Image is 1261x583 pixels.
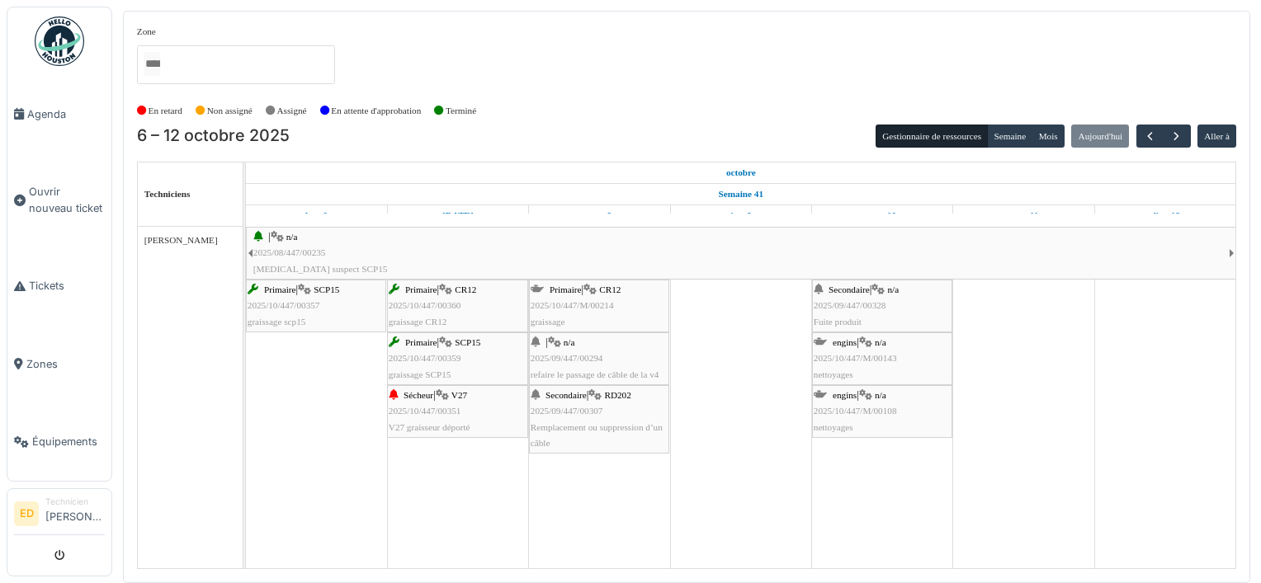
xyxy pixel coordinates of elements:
div: | [253,229,1229,277]
label: Zone [137,25,156,39]
span: 2025/10/447/00351 [389,406,461,416]
div: Technicien [45,496,105,508]
span: Primaire [405,337,437,347]
span: 2025/10/447/M/00143 [814,353,897,363]
span: n/a [564,337,575,347]
span: n/a [875,337,886,347]
a: Ouvrir nouveau ticket [7,153,111,247]
img: Badge_color-CXgf-gQk.svg [35,16,84,66]
span: graissage [531,317,565,327]
a: Tickets [7,247,111,325]
span: nettoyages [814,369,853,379]
span: RD202 [604,390,630,400]
span: Zones [26,356,105,372]
span: [PERSON_NAME] [144,235,218,245]
div: | [389,335,527,383]
span: 2025/09/447/00307 [531,406,603,416]
span: graissage scp15 [248,317,306,327]
span: 2025/09/447/00328 [814,300,886,310]
div: | [531,282,668,330]
span: refaire le passage de câble de la v4 [531,369,659,379]
li: ED [14,501,39,526]
a: Zones [7,325,111,403]
a: ED Technicien[PERSON_NAME] [14,496,105,535]
span: Secondaire [545,390,587,400]
span: engins [833,390,857,400]
span: 2025/10/447/00359 [389,353,461,363]
span: Secondaire [829,284,870,294]
button: Gestionnaire de ressources [876,125,988,148]
a: 10 octobre 2025 [864,205,900,226]
div: | [389,282,527,330]
span: 2025/10/447/M/00108 [814,406,897,416]
label: En retard [149,104,182,118]
button: Aller à [1197,125,1236,148]
a: Équipements [7,403,111,482]
span: Ouvrir nouveau ticket [29,184,105,215]
span: graissage SCP15 [389,369,451,379]
button: Suivant [1163,125,1190,148]
span: Équipements [32,434,105,449]
label: Assigné [277,104,307,118]
button: Précédent [1136,125,1164,148]
a: 12 octobre 2025 [1147,205,1184,226]
a: Agenda [7,75,111,153]
button: Aujourd'hui [1071,125,1129,148]
span: 2025/10/447/00360 [389,300,461,310]
a: 6 octobre 2025 [722,162,760,183]
a: 7 octobre 2025 [438,205,478,226]
span: engins [833,337,857,347]
a: 6 octobre 2025 [301,205,332,226]
span: nettoyages [814,422,853,432]
span: Techniciens [144,189,191,199]
div: | [814,335,951,383]
a: 9 octobre 2025 [726,205,756,226]
span: Primaire [264,284,296,294]
span: 2025/09/447/00294 [531,353,603,363]
h2: 6 – 12 octobre 2025 [137,126,290,146]
span: n/a [875,390,886,400]
button: Semaine [987,125,1032,148]
span: Primaire [550,284,582,294]
span: Fuite produit [814,317,862,327]
span: n/a [887,284,899,294]
span: CR12 [599,284,621,294]
button: Mois [1032,125,1065,148]
span: Agenda [27,106,105,122]
span: graissage CR12 [389,317,447,327]
div: | [531,388,668,451]
label: Non assigné [207,104,253,118]
a: 8 octobre 2025 [583,205,616,226]
a: Semaine 41 [715,184,767,205]
span: 2025/08/447/00235 [253,247,326,257]
span: SCP15 [455,337,480,347]
span: CR12 [455,284,476,294]
span: Tickets [29,278,105,294]
span: 2025/10/447/00357 [248,300,320,310]
span: 2025/10/447/M/00214 [531,300,614,310]
div: | [814,282,951,330]
label: En attente d'approbation [331,104,421,118]
span: Remplacement ou suppression d’un câble [531,422,663,448]
span: V27 graisseur déporté [389,422,470,432]
span: n/a [286,232,298,242]
input: Tous [144,52,160,76]
label: Terminé [446,104,476,118]
span: SCP15 [314,284,339,294]
span: Sécheur [404,390,433,400]
a: 11 octobre 2025 [1005,205,1042,226]
div: | [531,335,668,383]
span: Primaire [405,284,437,294]
span: [MEDICAL_DATA] suspect SCP15 [253,264,388,274]
div: | [389,388,527,435]
div: | [248,282,385,330]
div: | [814,388,951,435]
span: V27 [451,390,467,400]
li: [PERSON_NAME] [45,496,105,531]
